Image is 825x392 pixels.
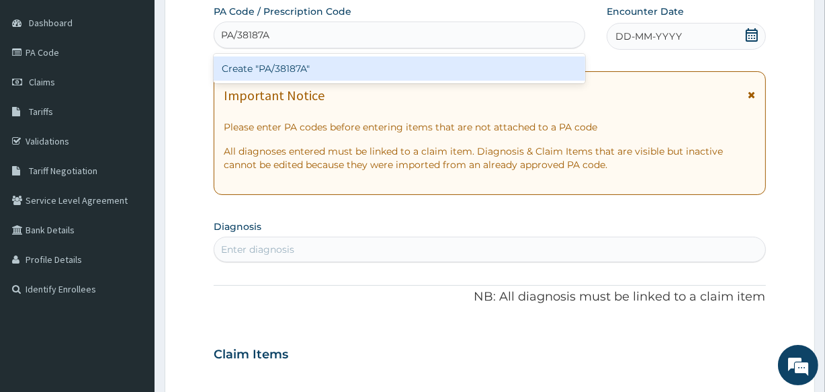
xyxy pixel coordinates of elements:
p: All diagnoses entered must be linked to a claim item. Diagnosis & Claim Items that are visible bu... [224,145,755,171]
span: Claims [29,76,55,88]
span: Tariffs [29,106,53,118]
div: Minimize live chat window [220,7,253,39]
label: PA Code / Prescription Code [214,5,351,18]
span: We're online! [78,113,185,249]
span: Dashboard [29,17,73,29]
p: NB: All diagnosis must be linked to a claim item [214,288,765,306]
p: Please enter PA codes before entering items that are not attached to a PA code [224,120,755,134]
span: DD-MM-YYYY [615,30,682,43]
label: Diagnosis [214,220,261,233]
label: Encounter Date [607,5,684,18]
div: Create "PA/38187A" [214,56,584,81]
div: Chat with us now [70,75,226,93]
h3: Claim Items [214,348,288,362]
img: d_794563401_company_1708531726252_794563401 [25,67,54,101]
span: Tariff Negotiation [29,165,97,177]
textarea: Type your message and hit 'Enter' [7,255,256,302]
div: Enter diagnosis [221,243,294,256]
h1: Important Notice [224,88,324,103]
